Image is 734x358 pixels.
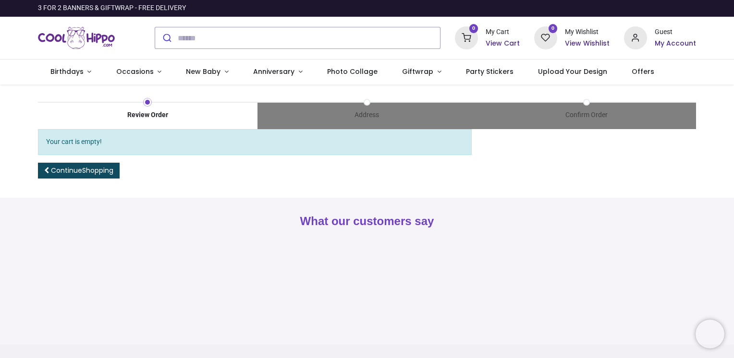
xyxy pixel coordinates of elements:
a: New Baby [174,60,241,84]
div: Confirm Order [477,110,696,120]
a: Giftwrap [390,60,453,84]
span: New Baby [186,67,220,76]
div: My Wishlist [565,27,610,37]
button: Submit [155,27,178,48]
iframe: Brevo live chat [696,320,724,348]
a: My Account [655,39,696,48]
a: Logo of Cool Hippo [38,24,115,51]
a: View Wishlist [565,39,610,48]
span: Continue [51,166,113,175]
img: Cool Hippo [38,24,115,51]
div: 3 FOR 2 BANNERS & GIFTWRAP - FREE DELIVERY [38,3,186,13]
a: 0 [455,34,478,41]
div: My Cart [486,27,520,37]
span: Occasions [116,67,154,76]
div: Address [257,110,477,120]
div: Your cart is empty! [38,129,472,155]
span: Party Stickers [466,67,514,76]
sup: 0 [549,24,558,33]
span: Birthdays [50,67,84,76]
span: Shopping [82,166,113,175]
a: 0 [534,34,557,41]
span: Photo Collage [327,67,378,76]
sup: 0 [469,24,478,33]
a: View Cart [486,39,520,48]
iframe: Customer reviews powered by Trustpilot [494,3,696,13]
span: Upload Your Design [538,67,607,76]
a: ContinueShopping [38,163,120,179]
a: Occasions [104,60,174,84]
a: Anniversary [241,60,315,84]
span: Anniversary [253,67,294,76]
h2: What our customers say [38,213,696,229]
span: Giftwrap [402,67,433,76]
div: Guest [655,27,696,37]
div: Review Order [38,110,257,120]
a: Birthdays [38,60,104,84]
span: Offers [632,67,654,76]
